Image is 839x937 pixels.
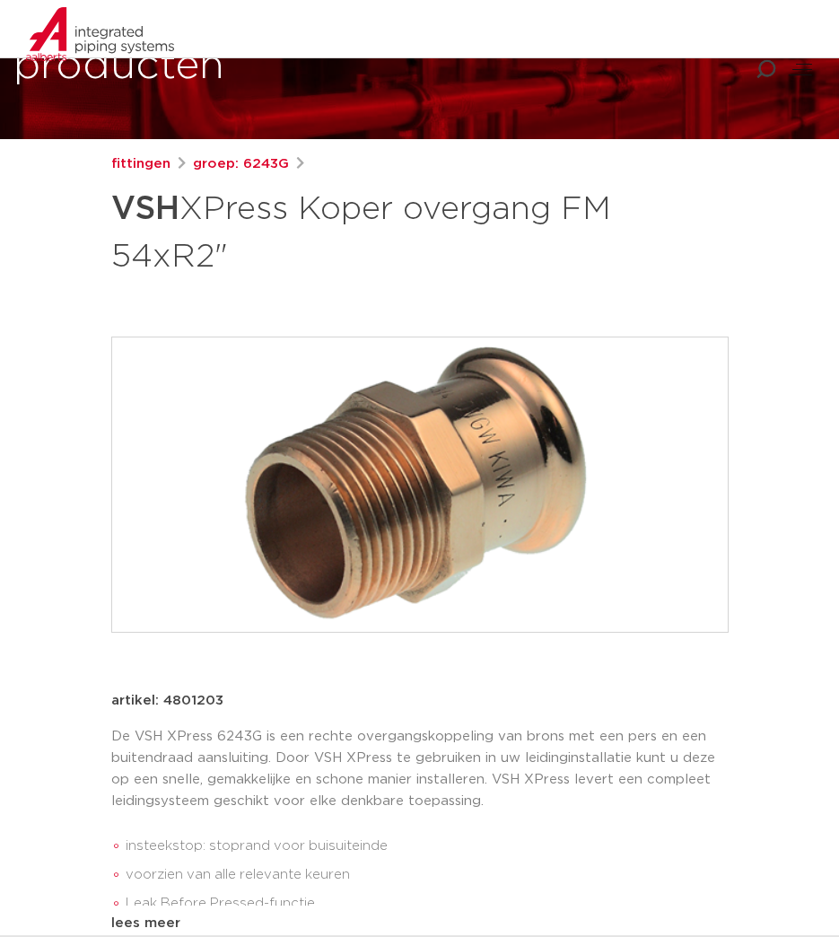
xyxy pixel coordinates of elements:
[13,38,224,95] h1: producten
[193,153,289,175] a: groep: 6243G
[111,182,729,279] h1: XPress Koper overgang FM 54xR2"
[111,153,170,175] a: fittingen
[111,726,729,812] p: De VSH XPress 6243G is een rechte overgangskoppeling van brons met een pers en een buitendraad aa...
[126,832,729,861] li: insteekstop: stoprand voor buisuiteinde
[126,861,729,889] li: voorzien van alle relevante keuren
[112,337,728,632] img: Product Image for VSH XPress Koper overgang FM 54xR2"
[111,690,223,712] p: artikel: 4801203
[111,913,729,934] div: lees meer
[111,193,179,225] strong: VSH
[126,889,729,918] li: Leak Before Pressed-functie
